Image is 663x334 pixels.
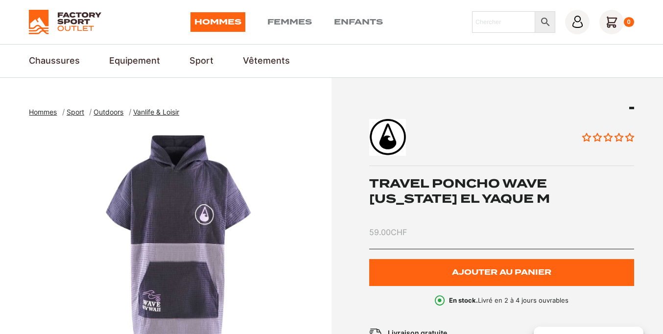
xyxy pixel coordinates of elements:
a: Hommes [29,108,62,116]
span: Outdoors [94,108,123,116]
a: Sport [67,108,90,116]
a: Vêtements [243,54,290,68]
b: En stock. [449,296,478,304]
bdi: 59.00 [369,227,407,237]
nav: breadcrumbs [29,107,184,118]
a: Equipement [109,54,160,68]
a: Vanlife & Loisir [133,108,185,116]
p: Livré en 2 à 4 jours ouvrables [449,296,568,306]
a: Outdoors [94,108,129,116]
a: Chaussures [29,54,80,68]
span: CHF [391,227,407,237]
span: Sport [67,108,84,116]
a: Sport [189,54,213,68]
button: Ajouter au panier [369,259,634,286]
input: Chercher [472,11,536,33]
div: 0 [624,17,634,27]
img: Factory Sport Outlet [29,10,101,34]
span: Hommes [29,108,57,116]
a: Hommes [190,12,245,32]
a: Femmes [267,12,312,32]
span: Vanlife & Loisir [133,108,179,116]
span: Ajouter au panier [452,268,551,277]
a: Enfants [334,12,383,32]
h1: TRAVEL PONCHO WAVE [US_STATE] EL YAQUE M [369,176,634,206]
